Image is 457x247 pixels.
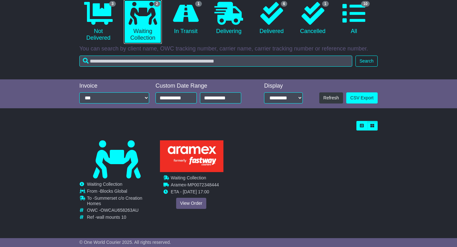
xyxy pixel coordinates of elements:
[109,1,116,7] span: 3
[176,198,207,209] a: View Order
[361,1,370,7] span: 10
[87,196,154,208] td: To -
[87,182,123,187] span: Waiting Collection
[154,1,160,7] span: 2
[346,92,378,103] a: CSV Export
[87,196,142,206] span: Summerset c/o Creation Homes
[322,1,329,7] span: 1
[79,83,149,90] div: Invoice
[100,189,127,194] span: Blocks Global
[171,175,206,180] span: Waiting Collection
[79,240,171,245] span: © One World Courier 2025. All rights reserved.
[101,208,139,213] span: OWCAU658263AU
[79,45,378,52] p: You can search by client name, OWC tracking number, carrier name, carrier tracking number or refe...
[160,140,223,172] img: Aramex.png
[319,92,343,103] button: Refresh
[96,215,126,220] span: wall mounts 10
[87,215,154,220] td: Ref -
[87,208,154,215] td: OWC -
[281,1,288,7] span: 6
[156,83,251,90] div: Custom Date Range
[195,1,202,7] span: 1
[171,182,186,187] span: Aramex
[188,182,219,187] span: MP0072348444
[87,189,154,196] td: From -
[171,182,219,189] td: -
[355,56,378,67] button: Search
[171,189,209,194] span: ETA - [DATE] 17:00
[264,83,303,90] div: Display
